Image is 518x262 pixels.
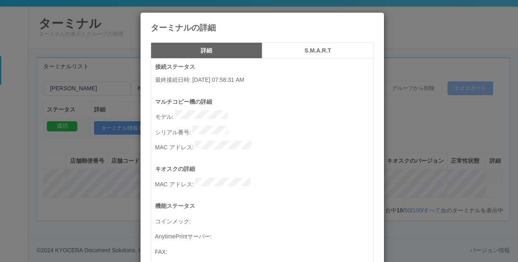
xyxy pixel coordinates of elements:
p: 機能ステータス [155,202,373,210]
p: MAC アドレス : [155,178,373,189]
p: 最終接続日時 : [DATE] 07:58:31 AM [155,76,373,84]
p: FAX : [155,245,373,256]
p: モデル : [155,110,373,121]
p: コインメック : [155,215,373,226]
p: シリアル番号 : [155,126,373,137]
p: AnytimePrintサーバー : [155,230,373,241]
button: S.M.A.R.T [262,42,374,59]
h5: S.M.A.R.T [265,48,371,54]
p: マルチコピー機の詳細 [155,98,373,106]
p: キオスクの詳細 [155,165,373,173]
p: MAC アドレス : [155,141,373,152]
h5: 詳細 [154,48,259,54]
p: 接続ステータス [155,63,373,71]
button: 詳細 [151,42,262,59]
h4: ターミナルの詳細 [151,23,374,32]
